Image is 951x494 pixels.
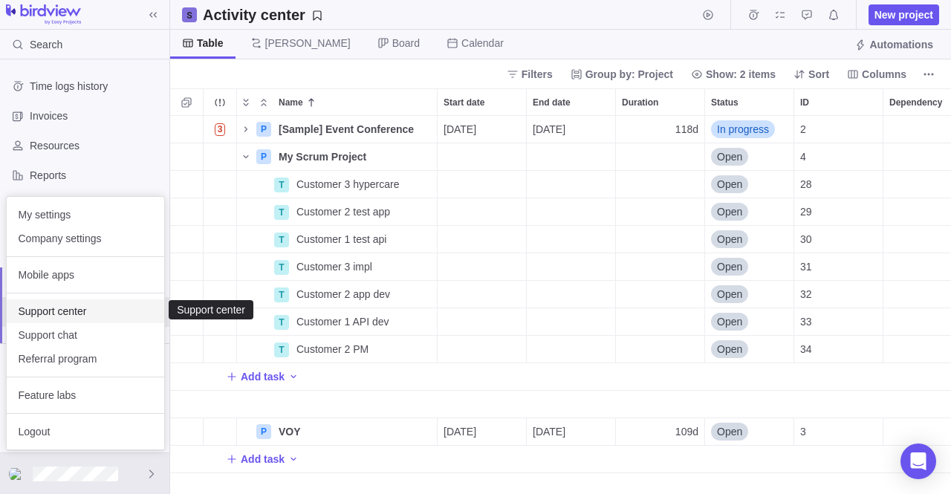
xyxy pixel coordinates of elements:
a: Feature labs [7,383,164,407]
a: My settings [7,203,164,227]
a: Mobile apps [7,263,164,287]
div: Mads Lund Torslev [9,465,27,483]
a: Logout [7,420,164,443]
div: Support center [175,304,247,316]
span: Support center [19,304,152,319]
img: Show [9,468,27,480]
span: Logout [19,424,152,439]
span: Mobile apps [19,267,152,282]
span: Feature labs [19,388,152,403]
a: Support chat [7,323,164,347]
a: Referral program [7,347,164,371]
span: Referral program [19,351,152,366]
span: Support chat [19,328,152,342]
span: Company settings [19,231,152,246]
span: My settings [19,207,152,222]
a: Support center [7,299,164,323]
a: Company settings [7,227,164,250]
